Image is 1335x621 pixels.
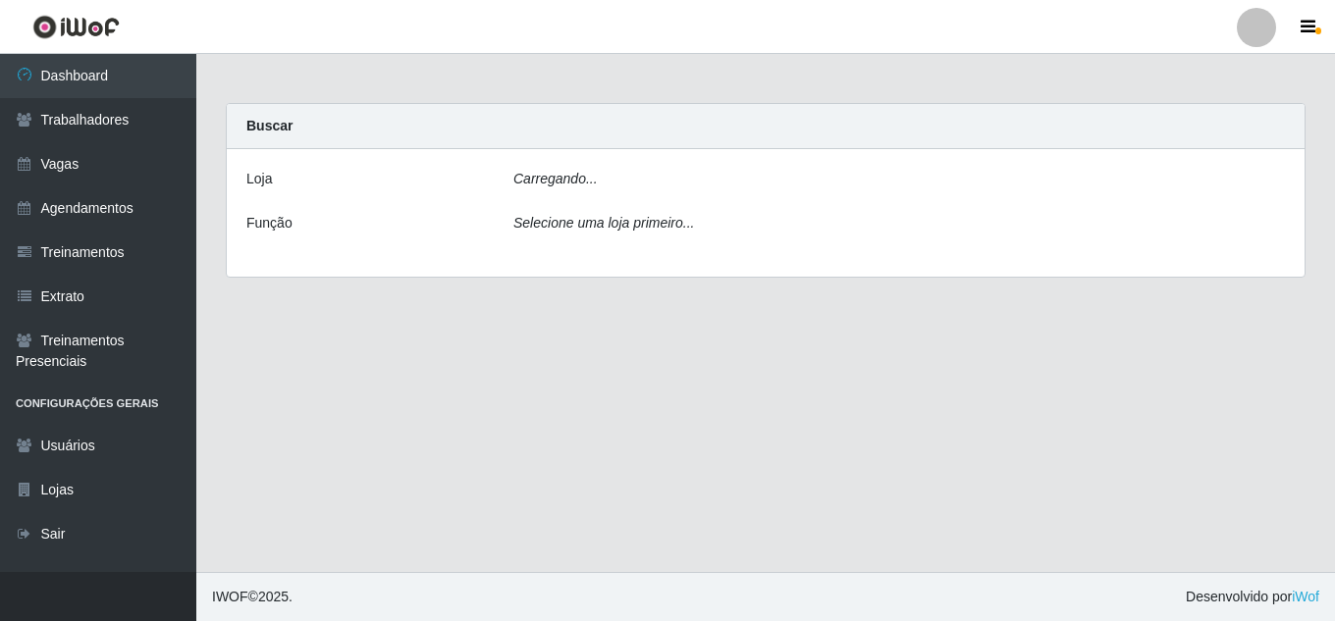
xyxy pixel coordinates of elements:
i: Selecione uma loja primeiro... [513,215,694,231]
label: Função [246,213,293,233]
img: CoreUI Logo [32,15,120,39]
span: © 2025 . [212,587,293,607]
span: Desenvolvido por [1186,587,1319,607]
strong: Buscar [246,118,293,133]
span: IWOF [212,589,248,604]
label: Loja [246,169,272,189]
i: Carregando... [513,171,598,186]
a: iWof [1292,589,1319,604]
